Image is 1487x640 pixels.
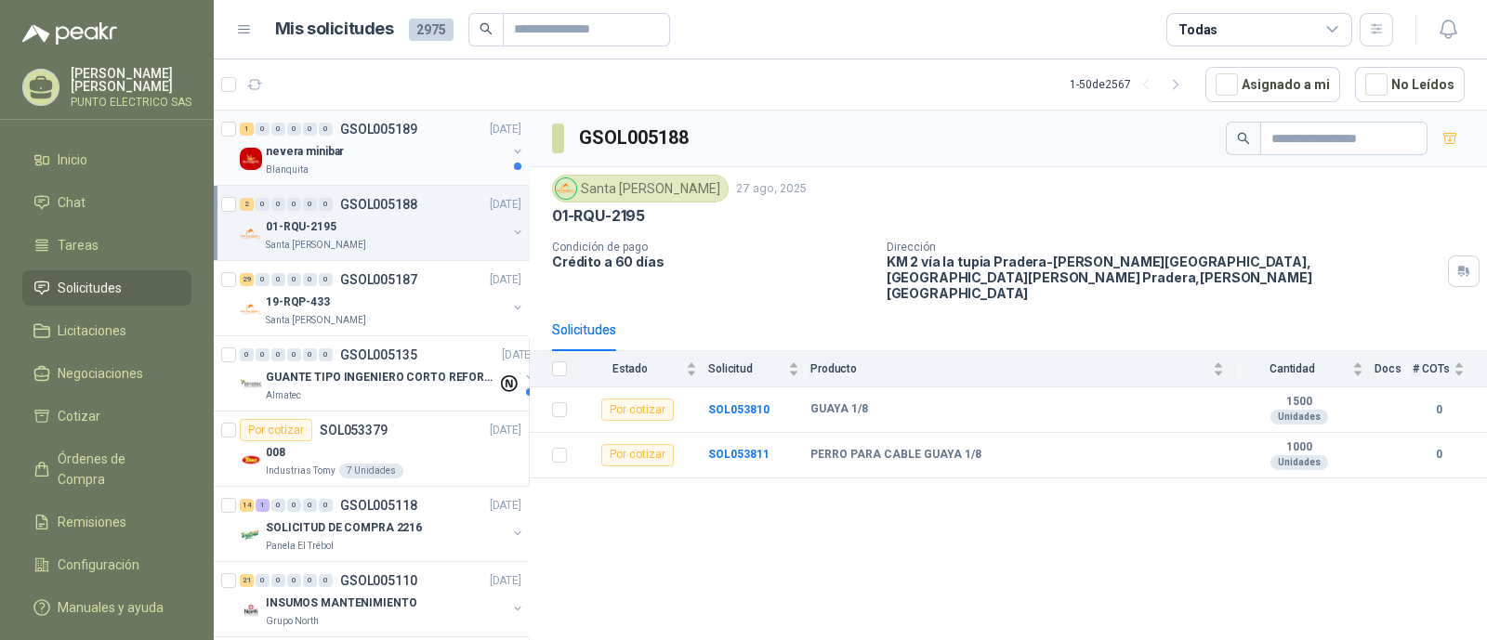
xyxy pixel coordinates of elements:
p: [DATE] [490,422,521,439]
span: Inicio [58,150,87,170]
p: GSOL005110 [340,574,417,587]
p: GSOL005135 [340,348,417,361]
span: search [1237,132,1250,145]
img: Company Logo [240,524,262,546]
p: GSOL005187 [340,273,417,286]
div: 0 [319,499,333,512]
a: Solicitudes [22,270,191,306]
a: Manuales y ayuda [22,590,191,625]
img: Company Logo [240,373,262,396]
a: Por cotizarSOL053379[DATE] Company Logo008Industrias Tomy7 Unidades [214,411,529,487]
div: Todas [1178,20,1217,40]
p: [DATE] [490,271,521,289]
b: 0 [1413,401,1465,419]
p: GSOL005189 [340,123,417,136]
div: Santa [PERSON_NAME] [552,175,729,202]
div: 0 [271,123,285,136]
p: PUNTO ELECTRICO SAS [71,97,191,108]
div: 0 [303,273,317,286]
p: [DATE] [502,346,533,364]
span: # COTs [1413,362,1450,375]
div: 0 [271,198,285,211]
b: PERRO PARA CABLE GUAYA 1/8 [810,448,981,463]
div: 7 Unidades [339,464,403,478]
p: [DATE] [490,196,521,214]
span: Remisiones [58,512,126,532]
div: 0 [256,123,270,136]
p: 01-RQU-2195 [552,206,645,226]
div: 0 [287,499,301,512]
p: GSOL005118 [340,499,417,512]
div: 0 [319,574,333,587]
span: Manuales y ayuda [58,597,164,618]
div: 0 [287,198,301,211]
span: Órdenes de Compra [58,449,174,490]
div: 0 [303,499,317,512]
div: 0 [271,499,285,512]
span: Chat [58,192,86,213]
p: 19-RQP-433 [266,294,330,311]
a: 14 1 0 0 0 0 GSOL005118[DATE] Company LogoSOLICITUD DE COMPRA 2216Panela El Trébol [240,494,525,554]
a: 21 0 0 0 0 0 GSOL005110[DATE] Company LogoINSUMOS MANTENIMIENTOGrupo North [240,569,525,629]
b: GUAYA 1/8 [810,402,868,417]
div: 0 [287,123,301,136]
p: nevera minibar [266,143,344,161]
b: 1000 [1235,440,1363,455]
div: Solicitudes [552,320,616,340]
p: [DATE] [490,497,521,515]
img: Company Logo [240,449,262,471]
div: 0 [319,198,333,211]
p: Dirección [887,241,1441,254]
th: Solicitud [708,351,810,387]
span: Estado [578,362,682,375]
div: 1 - 50 de 2567 [1070,70,1191,99]
div: 0 [303,348,317,361]
b: 0 [1413,446,1465,464]
div: 0 [287,574,301,587]
p: 01-RQU-2195 [266,218,336,236]
p: [PERSON_NAME] [PERSON_NAME] [71,67,191,93]
a: Cotizar [22,398,191,434]
a: Negociaciones [22,356,191,391]
div: 2 [240,198,254,211]
div: Unidades [1270,410,1328,424]
img: Company Logo [240,298,262,320]
p: 008 [266,444,285,462]
span: Solicitudes [58,278,122,298]
div: 0 [240,348,254,361]
div: Por cotizar [240,419,312,441]
div: 29 [240,273,254,286]
div: 1 [256,499,270,512]
p: SOLICITUD DE COMPRA 2216 [266,519,422,537]
p: Crédito a 60 días [552,254,872,269]
p: 27 ago, 2025 [736,180,807,198]
th: Docs [1375,351,1413,387]
a: SOL053811 [708,448,770,461]
h3: GSOL005188 [579,124,691,152]
div: 0 [271,273,285,286]
p: Condición de pago [552,241,872,254]
p: [DATE] [490,572,521,590]
a: 0 0 0 0 0 0 GSOL005135[DATE] Company LogoGUANTE TIPO INGENIERO CORTO REFORZADOAlmatec [240,344,537,403]
span: Negociaciones [58,363,143,384]
span: Solicitud [708,362,784,375]
p: GUANTE TIPO INGENIERO CORTO REFORZADO [266,369,497,386]
div: 0 [303,574,317,587]
a: SOL053810 [708,403,770,416]
span: Producto [810,362,1209,375]
a: 29 0 0 0 0 0 GSOL005187[DATE] Company Logo19-RQP-433Santa [PERSON_NAME] [240,268,525,328]
h1: Mis solicitudes [275,16,394,43]
img: Company Logo [240,223,262,245]
div: 0 [319,123,333,136]
div: 0 [287,348,301,361]
div: Por cotizar [601,444,674,466]
div: 0 [256,198,270,211]
p: Industrias Tomy [266,464,336,478]
p: Santa [PERSON_NAME] [266,313,366,328]
button: Asignado a mi [1205,67,1340,102]
th: Cantidad [1235,351,1375,387]
a: Configuración [22,547,191,582]
p: Santa [PERSON_NAME] [266,238,366,253]
p: GSOL005188 [340,198,417,211]
a: Tareas [22,228,191,263]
